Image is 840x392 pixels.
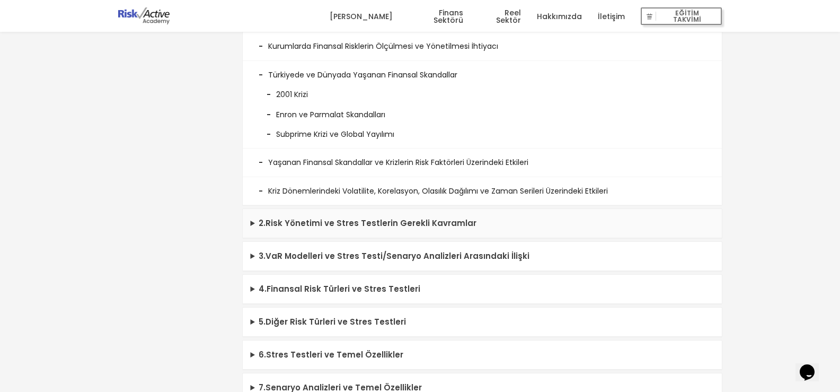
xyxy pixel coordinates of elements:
[330,1,393,32] a: [PERSON_NAME]
[641,1,722,32] a: EĞİTİM TAKVİMİ
[259,81,706,100] li: 2001 Krizi
[795,350,829,381] iframe: chat widget
[243,209,722,238] summary: 2.Risk Yönetimi ve Stres Testlerin Gerekli Kavramlar
[243,275,722,304] summary: 4.Finansal Risk Türleri ve Stres Testleri
[656,9,718,24] span: EĞİTİM TAKVİMİ
[409,1,463,32] a: Finans Sektörü
[259,120,706,140] li: Subprime Krizi ve Global Yayılımı
[243,177,722,205] li: Kriz Dönemlerindeki Volatilite, Korelasyon, Olasılık Dağılımı ve Zaman Serileri Üzerindeki Etkileri
[243,341,722,370] summary: 6.Stres Testleri ve Temel Özellikler
[243,32,722,60] li: Kurumlarda Finansal Risklerin Ölçülmesi ve Yönetilmesi İhtiyacı
[537,1,582,32] a: Hakkımızda
[259,101,706,120] li: Enron ve Parmalat Skandalları
[243,242,722,271] summary: 3.VaR Modelleri ve Stres Testi/Senaryo Analizleri Arasındaki İlişki
[243,308,722,337] summary: 5.Diğer Risk Türleri ve Stres Testleri
[479,1,521,32] a: Reel Sektör
[243,149,722,177] li: Yaşanan Finansal Skandallar ve Krizlerin Risk Faktörleri Üzerindeki Etkileri
[598,1,625,32] a: İletişim
[118,7,170,24] img: logo-dark.png
[641,7,722,25] button: EĞİTİM TAKVİMİ
[243,61,722,149] li: Türkiyede ve Dünyada Yaşanan Finansal Skandallar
